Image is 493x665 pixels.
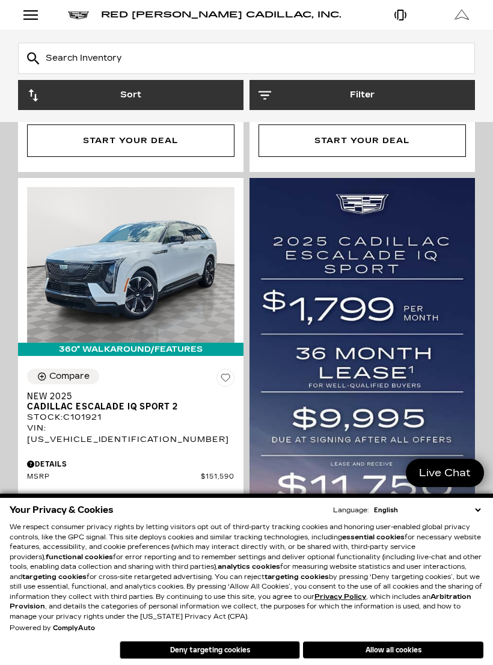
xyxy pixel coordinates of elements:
span: $151,590 [201,473,234,482]
img: Cadillac logo [68,11,89,19]
div: Language: [333,507,369,513]
p: We respect consumer privacy rights by letting visitors opt out of third-party tracking cookies an... [10,522,483,622]
div: Powered by [10,625,95,632]
span: MSRP [27,473,201,482]
a: Red [PERSON_NAME] Cadillac, Inc. [101,7,341,23]
strong: analytics cookies [218,563,280,571]
a: New 2025Cadillac ESCALADE IQ Sport 2 [27,391,234,412]
a: Cadillac logo [68,7,89,23]
strong: functional cookies [46,553,113,561]
button: Sort [18,80,243,110]
select: Language Select [371,505,483,515]
strong: essential cookies [342,533,405,541]
div: Pricing Details - New 2025 Cadillac ESCALADE IQ Sport 2 [27,459,234,470]
button: Deny targeting cookies [120,641,300,659]
span: Live Chat [413,466,477,480]
div: Stock : C101921 [27,412,234,423]
strong: targeting cookies [265,573,329,581]
div: Start Your Deal [83,134,178,147]
div: VIN: [US_VEHICLE_IDENTIFICATION_NUMBER] [27,423,234,444]
button: Save Vehicle [216,369,234,391]
span: New 2025 [27,391,225,402]
a: Live Chat [406,459,484,487]
span: Your Privacy & Cookies [10,501,114,518]
div: Start Your Deal [259,124,466,157]
strong: targeting cookies [22,573,87,581]
u: Privacy Policy [314,593,366,601]
input: Search Inventory [18,43,475,74]
div: 360° WalkAround/Features [18,343,243,356]
div: Start Your Deal [314,134,409,147]
button: Filter [250,80,475,110]
span: Cadillac ESCALADE IQ Sport 2 [27,402,225,412]
div: Compare [49,371,90,382]
button: Allow all cookies [303,642,483,658]
button: Compare Vehicle [27,369,99,384]
div: Start Your Deal [27,124,234,157]
img: 2025 Cadillac ESCALADE IQ Sport 2 [27,187,234,343]
span: Red [PERSON_NAME] Cadillac, Inc. [101,10,341,20]
a: ComplyAuto [53,625,95,632]
a: MSRP $151,590 [27,473,234,482]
